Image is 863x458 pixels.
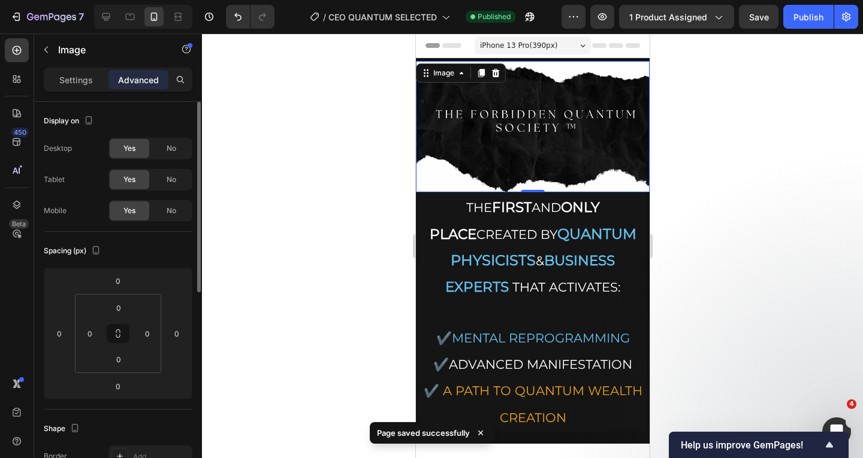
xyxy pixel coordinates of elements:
[822,417,851,446] iframe: Intercom live chat
[79,10,84,24] p: 7
[106,272,130,290] input: 0
[167,174,176,185] span: No
[123,143,135,154] span: Yes
[44,205,67,216] div: Mobile
[328,11,437,23] span: CEO QUANTUM SELECTED
[59,74,93,86] p: Settings
[5,5,89,29] button: 7
[44,143,72,154] div: Desktop
[118,74,159,86] p: Advanced
[44,113,96,129] div: Display on
[619,5,734,29] button: 1 product assigned
[749,12,769,22] span: Save
[50,324,68,342] input: 0
[681,439,822,451] span: Help us improve GemPages!
[123,174,135,185] span: Yes
[44,174,65,185] div: Tablet
[106,377,130,395] input: 0
[44,243,103,259] div: Spacing (px)
[9,219,29,229] div: Beta
[629,11,707,23] span: 1 product assigned
[168,324,186,342] input: 0
[416,34,650,458] iframe: Design area
[226,5,274,29] div: Undo/Redo
[478,11,511,22] span: Published
[11,128,29,137] div: 450
[44,421,82,437] div: Shape
[377,427,470,439] p: Page saved successfully
[783,5,834,29] button: Publish
[847,399,856,409] span: 4
[107,350,131,368] input: 0px
[107,299,131,317] input: 0px
[681,438,837,452] button: Show survey - Help us improve GemPages!
[81,324,99,342] input: 0px
[323,11,326,23] span: /
[58,43,160,57] p: Image
[167,143,176,154] span: No
[138,324,156,342] input: 0px
[167,205,176,216] span: No
[739,5,778,29] button: Save
[793,11,823,23] div: Publish
[123,205,135,216] span: Yes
